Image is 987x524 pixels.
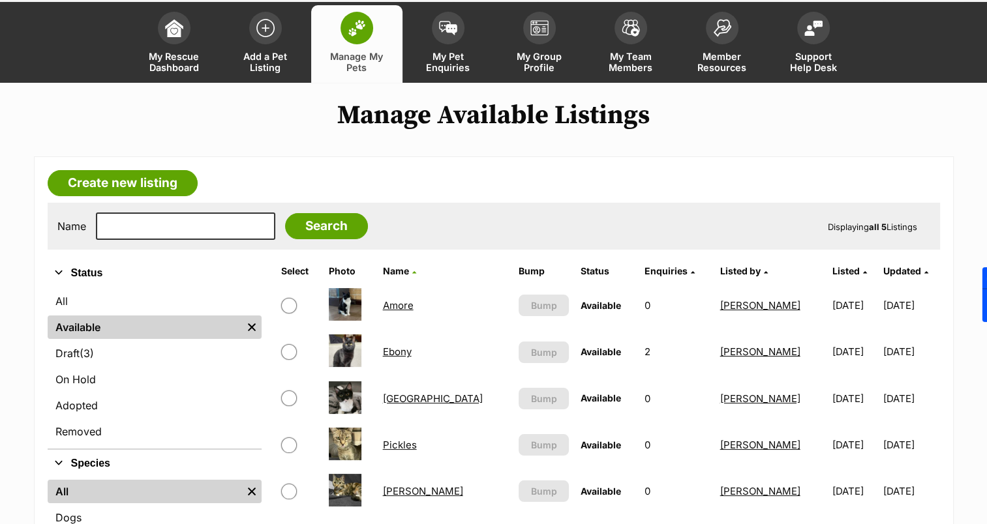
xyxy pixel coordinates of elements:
a: Remove filter [242,315,262,339]
td: [DATE] [827,376,882,421]
span: Bump [531,484,557,498]
span: Member Resources [693,51,752,73]
a: Create new listing [48,170,198,196]
span: (3) [80,345,94,361]
span: My Pet Enquiries [419,51,478,73]
span: Available [581,486,621,497]
td: [DATE] [827,283,882,328]
span: Bump [531,345,557,359]
a: Member Resources [676,5,768,83]
button: Bump [519,295,569,316]
th: Bump [513,261,574,282]
a: Enquiries [645,265,695,276]
span: Displaying Listings [828,222,917,232]
span: My Group Profile [510,51,569,73]
a: Support Help Desk [768,5,859,83]
a: [PERSON_NAME] [720,439,800,451]
td: [DATE] [827,329,882,374]
td: [DATE] [883,376,938,421]
a: [GEOGRAPHIC_DATA] [383,392,483,405]
a: Available [48,315,242,339]
a: My Rescue Dashboard [129,5,220,83]
button: Bump [519,388,569,409]
td: 2 [639,329,714,374]
input: Search [285,213,368,239]
img: manage-my-pets-icon-02211641906a0b7f246fdf0571729dbe1e7629f14944591b6c1af311fb30b64b.svg [348,20,366,36]
a: My Pet Enquiries [402,5,494,83]
button: Bump [519,434,569,456]
a: All [48,480,242,503]
img: help-desk-icon-fdf02630f3aa405de69fd3d07c3f3aa587a6932b1a1747fa1d2bba05be0121f9.svg [804,20,823,36]
span: Available [581,300,621,311]
strong: all 5 [869,222,887,232]
td: [DATE] [883,469,938,514]
img: pet-enquiries-icon-7e3ad2cf08bfb03b45e93fb7055b45f3efa6380592205ae92323e6603595dc1f.svg [439,21,457,35]
span: Available [581,346,621,357]
td: 0 [639,376,714,421]
a: Listed by [720,265,768,276]
div: Status [48,287,262,448]
img: team-members-icon-5396bd8760b3fe7c0b43da4ab00e1e3bb1a5d9ba89233759b79545d2d3fc5d0d.svg [622,20,640,36]
th: Select [276,261,322,282]
img: add-pet-listing-icon-0afa8454b4691262ce3f59096e99ab1cd57d4a30225e0717b998d2c9b9846f56.svg [256,19,275,37]
span: Available [581,392,621,403]
span: Updated [883,265,921,276]
img: member-resources-icon-8e73f808a243e03378d46382f2149f9095a855e16c252ad45f914b54edf8863c.svg [713,19,731,36]
a: Remove filter [242,480,262,503]
span: Listed [832,265,860,276]
th: Status [575,261,637,282]
a: [PERSON_NAME] [383,485,463,497]
span: My Team Members [601,51,660,73]
img: group-profile-icon-3fa3cf56718a62981997c0bc7e787c4b2cf8bcc04b72c1350f741eb67cf2f40e.svg [530,20,549,36]
a: All [48,289,262,313]
td: [DATE] [883,422,938,467]
img: dashboard-icon-eb2f2d2d3e046f16d808141f083e7271f6b2e854fb5c12c21221c1fb7104beca.svg [165,19,183,37]
button: Status [48,265,262,282]
a: Add a Pet Listing [220,5,311,83]
a: [PERSON_NAME] [720,345,800,358]
span: Name [383,265,409,276]
a: Manage My Pets [311,5,402,83]
a: On Hold [48,368,262,391]
a: Draft [48,342,262,365]
a: Name [383,265,416,276]
a: Removed [48,420,262,443]
a: [PERSON_NAME] [720,392,800,405]
a: Listed [832,265,867,276]
label: Name [57,220,86,232]
span: Bump [531,438,557,452]
td: [DATE] [883,329,938,374]
a: My Group Profile [494,5,585,83]
td: [DATE] [883,283,938,328]
a: Adopted [48,394,262,417]
a: My Team Members [585,5,676,83]
span: Add a Pet Listing [236,51,295,73]
td: [DATE] [827,422,882,467]
td: [DATE] [827,469,882,514]
span: Listed by [720,265,761,276]
span: Available [581,439,621,450]
td: 0 [639,469,714,514]
span: Manage My Pets [327,51,386,73]
a: Ebony [383,345,412,358]
span: Bump [531,298,557,312]
th: Photo [324,261,376,282]
button: Bump [519,342,569,363]
a: Updated [883,265,928,276]
a: [PERSON_NAME] [720,299,800,312]
a: Amore [383,299,414,312]
a: Pickles [383,439,417,451]
span: translation missing: en.admin.listings.index.attributes.enquiries [645,265,688,276]
button: Bump [519,480,569,502]
span: My Rescue Dashboard [145,51,204,73]
a: [PERSON_NAME] [720,485,800,497]
button: Species [48,455,262,472]
td: 0 [639,283,714,328]
span: Bump [531,392,557,405]
td: 0 [639,422,714,467]
span: Support Help Desk [784,51,843,73]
